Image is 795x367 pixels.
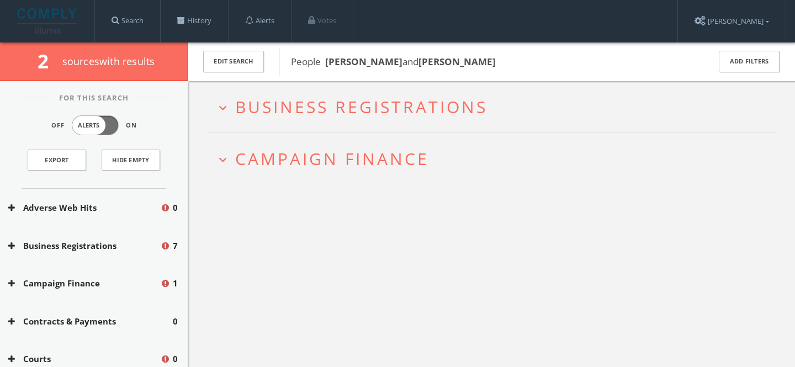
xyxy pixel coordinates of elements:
b: [PERSON_NAME] [418,55,496,68]
button: Adverse Web Hits [8,201,160,214]
span: On [126,121,137,130]
button: Contracts & Payments [8,315,173,328]
span: Business Registrations [235,95,487,118]
span: and [325,55,418,68]
button: Business Registrations [8,240,160,252]
span: 0 [173,201,178,214]
span: Off [51,121,65,130]
button: Add Filters [719,51,780,72]
button: Campaign Finance [8,277,160,290]
button: Edit Search [203,51,264,72]
span: 7 [173,240,178,252]
button: expand_moreCampaign Finance [215,150,776,168]
span: People [291,55,496,68]
a: Export [28,150,86,171]
span: For This Search [51,93,137,104]
span: Campaign Finance [235,147,429,170]
i: expand_more [215,100,230,115]
span: source s with results [62,55,155,68]
button: Hide Empty [102,150,160,171]
span: 1 [173,277,178,290]
span: 2 [38,48,58,74]
span: 0 [173,315,178,328]
b: [PERSON_NAME] [325,55,402,68]
span: 0 [173,353,178,365]
button: Courts [8,353,160,365]
img: illumis [17,8,79,34]
i: expand_more [215,152,230,167]
button: expand_moreBusiness Registrations [215,98,776,116]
